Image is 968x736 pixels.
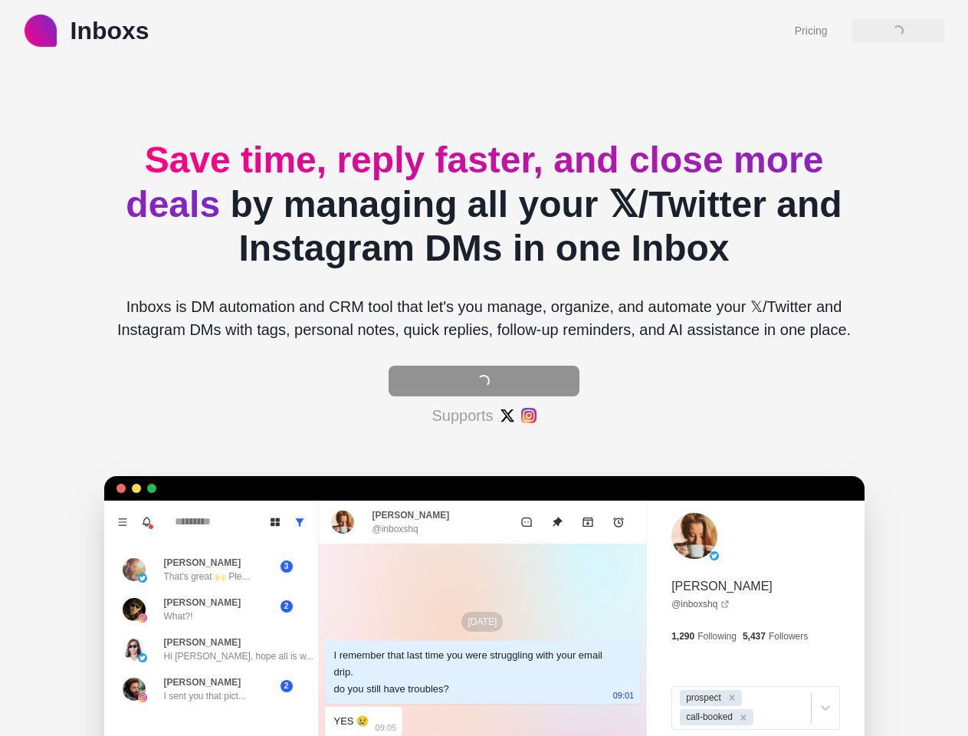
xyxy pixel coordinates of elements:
[281,680,293,692] span: 2
[71,12,149,49] p: Inboxs
[164,636,241,649] p: [PERSON_NAME]
[123,678,146,701] img: picture
[795,23,828,39] a: Pricing
[25,12,149,49] a: logoInboxs
[769,629,808,643] p: Followers
[104,295,865,341] p: Inboxs is DM automation and CRM tool that let's you manage, organize, and automate your 𝕏/Twitter...
[671,513,717,559] img: picture
[135,510,159,534] button: Notifications
[735,709,752,725] div: Remove call-booked
[542,507,573,537] button: Unpin
[331,511,354,534] img: picture
[697,629,737,643] p: Following
[681,709,735,725] div: call-booked
[164,689,246,703] p: I sent you that pict...
[123,558,146,581] img: picture
[613,687,635,704] p: 09:01
[372,508,450,522] p: [PERSON_NAME]
[376,719,397,736] p: 09:05
[263,510,287,534] button: Board View
[710,551,719,560] img: picture
[743,629,766,643] p: 5,437
[671,577,773,596] p: [PERSON_NAME]
[461,612,503,632] p: [DATE]
[138,693,147,702] img: picture
[681,690,724,706] div: prospect
[372,522,418,536] p: @inboxshq
[123,638,146,661] img: picture
[104,138,865,271] h2: by managing all your 𝕏/Twitter and Instagram DMs in one Inbox
[126,140,823,225] span: Save time, reply faster, and close more deals
[671,629,694,643] p: 1,290
[123,598,146,621] img: picture
[500,408,515,423] img: #
[334,647,607,698] div: I remember that last time you were struggling with your email drip. do you still have troubles?
[521,408,537,423] img: #
[334,713,369,730] div: YES 😢
[164,675,241,689] p: [PERSON_NAME]
[431,404,493,427] p: Supports
[110,510,135,534] button: Menu
[603,507,634,537] button: Add reminder
[671,597,730,611] a: @inboxshq
[25,15,57,47] img: logo
[724,690,740,706] div: Remove prospect
[511,507,542,537] button: Mark as unread
[164,649,313,663] p: Hi [PERSON_NAME], hope all is w...
[573,507,603,537] button: Archive
[287,510,312,534] button: Show all conversations
[138,653,147,662] img: picture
